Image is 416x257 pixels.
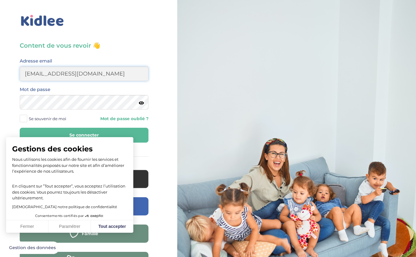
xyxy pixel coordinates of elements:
[20,66,148,81] input: Email
[20,41,148,50] h3: Content de vous revoir 👋
[20,86,50,93] label: Mot de passe
[9,245,56,251] span: Gestion des données
[91,220,133,233] button: Tout accepter
[29,115,66,123] span: Se souvenir de moi
[35,214,84,218] span: Consentements certifiés par
[12,144,127,154] span: Gestions des cookies
[88,116,148,122] a: Mot de passe oublié ?
[20,225,148,243] button: Famille
[20,235,148,241] a: Famille
[20,57,52,65] label: Adresse email
[32,212,107,220] button: Consentements certifiés par
[5,242,59,254] button: Fermer le widget sans consentement
[48,220,91,233] button: Paramétrer
[12,157,127,174] p: Nous utilisons les cookies afin de fournir les services et fonctionnalités proposés sur notre sit...
[20,128,148,143] button: Se connecter
[12,178,127,201] p: En cliquant sur ”Tout accepter”, vous acceptez l’utilisation des cookies. Vous pourrez toujours l...
[12,205,117,209] a: [DEMOGRAPHIC_DATA] notre politique de confidentialité
[20,14,65,28] img: logo_kidlee_bleu
[85,207,103,225] svg: Axeptio
[82,231,98,237] span: Famille
[6,220,48,233] button: Fermer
